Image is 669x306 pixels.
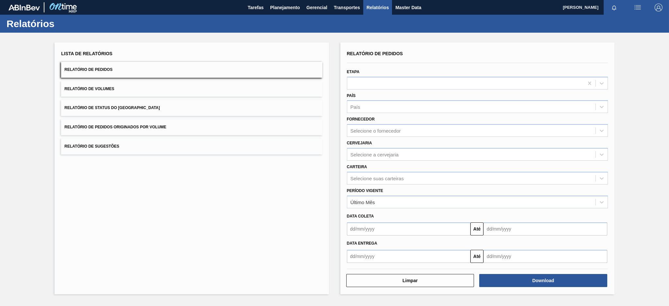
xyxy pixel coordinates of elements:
[64,67,112,72] span: Relatório de Pedidos
[351,128,401,134] div: Selecione o fornecedor
[7,20,122,27] h1: Relatórios
[470,250,483,263] button: Até
[483,250,607,263] input: dd/mm/yyyy
[61,62,322,78] button: Relatório de Pedidos
[604,3,625,12] button: Notificações
[634,4,642,11] img: userActions
[347,241,377,246] span: Data entrega
[483,222,607,235] input: dd/mm/yyyy
[655,4,662,11] img: Logout
[61,81,322,97] button: Relatório de Volumes
[8,5,40,10] img: TNhmsLtSVTkK8tSr43FrP2fwEKptu5GPRR3wAAAABJRU5ErkJggg==
[367,4,389,11] span: Relatórios
[347,250,471,263] input: dd/mm/yyyy
[351,175,404,181] div: Selecione suas carteiras
[347,165,367,169] label: Carteira
[61,100,322,116] button: Relatório de Status do [GEOGRAPHIC_DATA]
[64,125,166,129] span: Relatório de Pedidos Originados por Volume
[248,4,264,11] span: Tarefas
[347,141,372,145] label: Cervejaria
[347,222,471,235] input: dd/mm/yyyy
[395,4,421,11] span: Master Data
[61,119,322,135] button: Relatório de Pedidos Originados por Volume
[347,70,360,74] label: Etapa
[306,4,327,11] span: Gerencial
[347,117,375,121] label: Fornecedor
[351,152,399,157] div: Selecione a cervejaria
[64,87,114,91] span: Relatório de Volumes
[470,222,483,235] button: Até
[347,93,356,98] label: País
[347,214,374,218] span: Data coleta
[270,4,300,11] span: Planejamento
[346,274,474,287] button: Limpar
[61,138,322,154] button: Relatório de Sugestões
[351,104,360,110] div: País
[61,51,112,56] span: Lista de Relatórios
[347,51,403,56] span: Relatório de Pedidos
[64,105,160,110] span: Relatório de Status do [GEOGRAPHIC_DATA]
[347,188,383,193] label: Período Vigente
[334,4,360,11] span: Transportes
[64,144,119,149] span: Relatório de Sugestões
[351,199,375,205] div: Último Mês
[479,274,607,287] button: Download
